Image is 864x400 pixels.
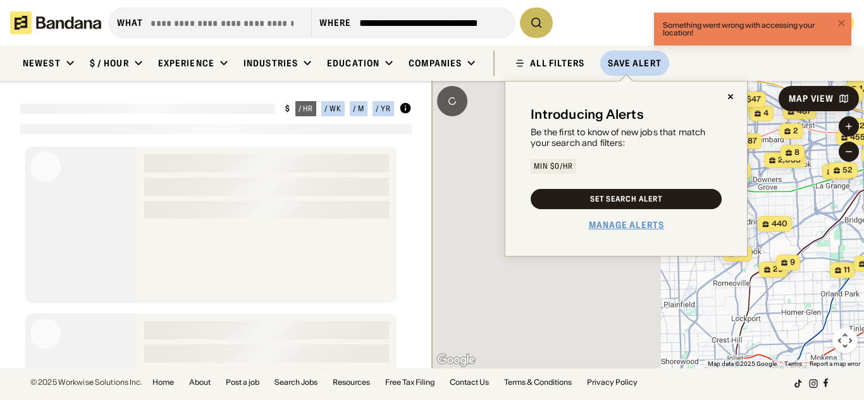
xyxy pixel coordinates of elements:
[450,379,489,386] a: Contact Us
[319,17,352,28] div: Where
[789,94,834,103] div: Map View
[10,11,101,34] img: Bandana logotype
[608,58,662,69] div: Save Alert
[794,147,799,158] span: 8
[589,219,665,231] a: Manage Alerts
[587,379,638,386] a: Privacy Policy
[285,104,290,114] div: $
[299,105,314,112] div: / hr
[117,17,143,28] div: what
[385,379,435,386] a: Free Tax Filing
[23,58,61,69] div: Newest
[435,352,477,368] img: Google
[20,142,412,368] div: grid
[435,352,477,368] a: Open this area in Google Maps (opens a new window)
[275,379,318,386] a: Search Jobs
[663,21,834,37] div: Something went wrong with accessing your location!
[790,257,795,268] span: 9
[737,248,747,259] span: 92
[90,58,129,69] div: $ / hour
[504,379,572,386] a: Terms & Conditions
[778,155,801,166] span: 2,033
[590,195,663,203] div: Set Search Alert
[531,107,644,122] div: Introducing Alerts
[848,90,858,100] span: 23
[837,18,846,30] button: close
[30,379,142,386] div: © 2025 Workwise Solutions Inc.
[746,94,761,104] span: $47
[842,165,853,176] span: 52
[773,264,783,275] span: 29
[832,328,858,353] button: Map camera controls
[784,360,802,367] a: Terms (opens in new tab)
[793,126,798,136] span: 2
[534,162,573,170] div: Min $0/hr
[771,219,787,229] span: 440
[708,360,777,367] span: Map data ©2025 Google
[844,265,850,276] span: 11
[810,360,860,367] a: Report a map error
[353,105,364,112] div: / m
[530,59,584,68] div: ALL FILTERS
[158,58,214,69] div: Experience
[747,136,756,147] span: 87
[796,106,811,117] span: 487
[244,58,298,69] div: Industries
[333,379,370,386] a: Resources
[226,379,259,386] a: Post a job
[189,379,211,386] a: About
[324,105,342,112] div: / wk
[531,127,722,148] div: Be the first to know of new jobs that match your search and filters:
[376,105,391,112] div: / yr
[327,58,380,69] div: Education
[763,108,768,119] span: 4
[152,379,174,386] a: Home
[856,121,864,131] span: 12
[409,58,462,69] div: Companies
